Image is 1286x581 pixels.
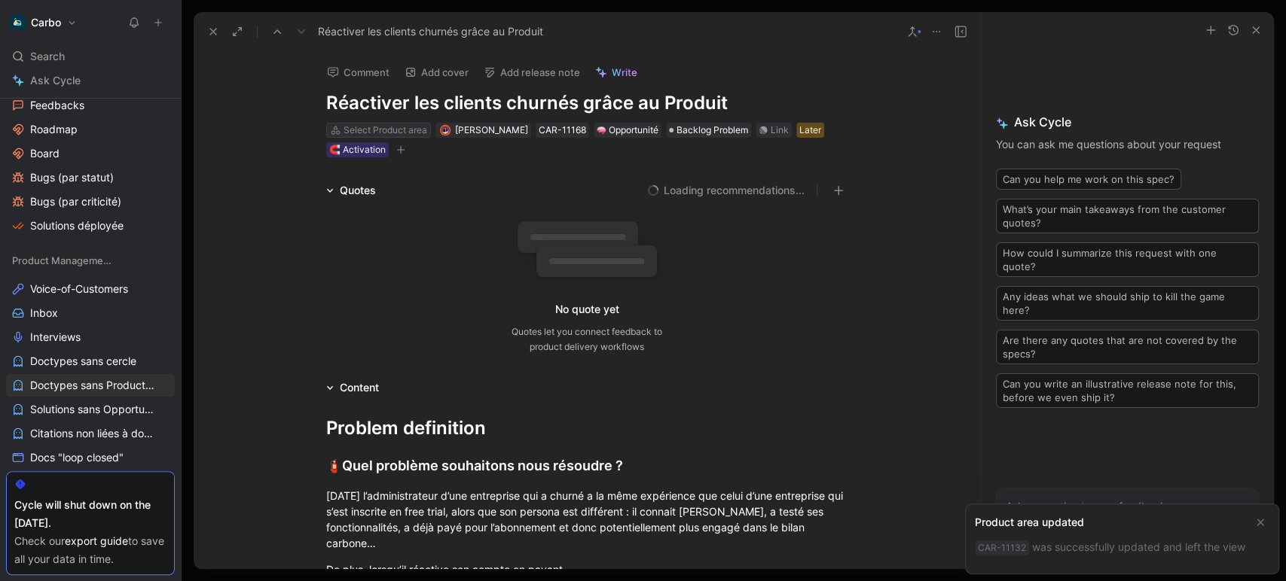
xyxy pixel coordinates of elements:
div: No quote yet [555,300,619,318]
button: How could I summarize this request with one quote? [996,242,1259,277]
p: You can ask me questions about your request [996,135,1259,154]
div: Content [340,379,379,397]
div: CAR-11168 [539,123,586,138]
img: 🧠 [597,126,606,135]
a: Feedbacks [6,94,175,117]
div: [DATE] l’administrateur d’une entreprise qui a churné a la même expérience que celui d’une entrep... [326,488,848,551]
div: Search [6,45,175,68]
a: export guide [65,534,128,547]
button: Add cover [398,62,475,83]
div: Product area updated [975,513,1245,531]
span: Write [612,65,637,79]
span: Bugs (par statut) [30,170,114,185]
div: Link [771,123,789,138]
span: Ask Cycle [996,113,1259,131]
button: Comment [320,62,396,83]
span: Product Management [12,253,112,268]
a: Bugs (par statut) [6,166,175,189]
div: CAR-11132 [978,540,1026,555]
span: Solutions sans Opportunité [30,402,154,417]
div: De plus, lorsqu’il réactive son compte en payant [326,561,848,577]
div: Quel problème souhaitons nous résoudre ? [326,455,848,476]
div: Select Product area [344,123,427,138]
button: Are there any quotes that are not covered by the specs? [996,330,1259,364]
a: Board [6,142,175,165]
button: Can you help me work on this spec? [996,169,1181,190]
button: Can you write an illustrative release note for this, before we even ship it? [996,373,1259,408]
a: Citations non liées à doctype [6,422,175,445]
div: Check our to save all your data in time. [14,532,166,568]
span: Citations non liées à doctype [30,426,155,441]
span: Réactiver les clients churnés grâce au Produit [318,23,543,41]
span: Doctypes sans Product area [30,378,155,393]
div: Content [320,379,385,397]
div: Opportunité [597,123,658,138]
button: Write [588,62,644,83]
button: Loading recommendations... [647,181,805,199]
div: Cycle will shut down on the [DATE]. [14,496,166,532]
a: Solutions sans Opportunité [6,398,175,421]
a: Doctypes sans Product area [6,374,175,397]
div: Later [799,123,821,138]
span: Solutions déployée [30,218,124,233]
a: Voice-of-Customers [6,278,175,300]
span: Board [30,146,60,161]
div: Backlog Problem [666,123,751,138]
a: Doctypes sans cercle [6,350,175,373]
a: Ask Cycle [6,69,175,92]
span: Doctypes sans cercle [30,354,136,369]
div: Quotes [320,181,382,199]
button: Any ideas what we should ship to kill the game here? [996,286,1259,321]
span: Voice-of-Customers [30,281,128,297]
span: 🧯 [326,458,342,473]
div: 🧠Opportunité [594,123,661,138]
div: Product ManagementVoice-of-CustomersInboxInterviewsDoctypes sans cercleDoctypes sans Product area... [6,249,175,565]
a: Docs "loop closed" [6,446,175,469]
span: Ask Cycle [30,71,81,90]
button: CarboCarbo [6,12,81,33]
span: Roadmap [30,122,78,137]
div: Product Management [6,249,175,272]
span: Docs "loop closed" [30,450,124,465]
div: Quotes [340,181,376,199]
h1: Carbo [31,16,61,29]
span: Feedbacks [30,98,84,113]
span: Bugs (par criticité) [30,194,121,209]
a: Inbox [6,302,175,324]
h1: Réactiver les clients churnés grâce au Produit [326,91,848,115]
div: ActivationFeedbacksRoadmapBoardBugs (par statut)Bugs (par criticité)Solutions déployée [6,65,175,237]
span: [PERSON_NAME] [455,124,528,135]
a: Solutions déployée [6,214,175,237]
div: Problem definition [326,415,848,442]
span: Interviews [30,330,81,345]
a: Bugs (par criticité) [6,190,175,213]
span: Inbox [30,306,58,321]
a: Roadmap [6,118,175,141]
div: 🧲 Activation [329,142,386,157]
span: Search [30,47,65,65]
a: Interviews [6,326,175,348]
img: Carbo [10,15,25,30]
button: What’s your main takeaways from the customer quotes? [996,199,1259,233]
span: was successfully updated and left the view [975,540,1245,553]
img: avatar [441,126,449,134]
button: Add release note [477,62,587,83]
div: Quotes let you connect feedback to product delivery workflows [512,324,662,354]
span: Backlog Problem [677,123,748,138]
